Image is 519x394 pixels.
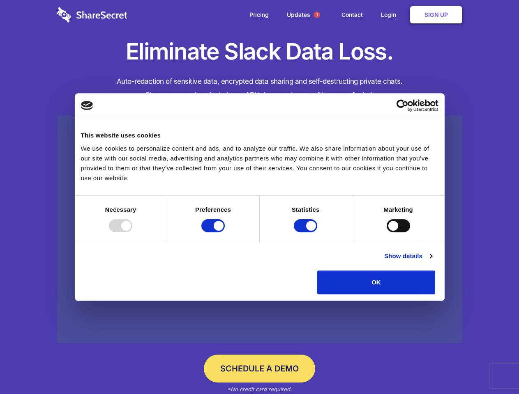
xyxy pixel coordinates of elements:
strong: Statistics [292,206,320,213]
a: Contact [333,2,371,27]
h4: Auto-redaction of sensitive data, encrypted data sharing and self-destructing private chats. Shar... [57,75,462,102]
a: Sign Up [410,6,462,23]
span: 1 [314,11,320,18]
button: OK [317,270,435,294]
strong: Necessary [105,206,136,213]
a: Login [373,2,408,27]
a: Wistia video thumbnail [57,116,462,344]
strong: Marketing [383,206,413,213]
h1: Eliminate Slack Data Loss. [57,37,462,66]
div: This website uses cookies [81,131,438,140]
a: Schedule a Demo [204,355,315,383]
img: logo [81,101,93,110]
div: We use cookies to personalize content and ads, and to analyze our traffic. We also share informat... [81,144,438,183]
strong: Preferences [195,206,231,213]
a: Show details [384,251,432,261]
a: Usercentrics Cookiebot - opens in a new window [367,99,438,112]
em: *No credit card required. [227,386,292,392]
img: logo-wordmark-white-trans-d4663122ce5f474addd5e946df7df03e33cb6a1c49d2221995e7729f52c070b2.svg [57,7,127,23]
a: Pricing [241,2,277,27]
